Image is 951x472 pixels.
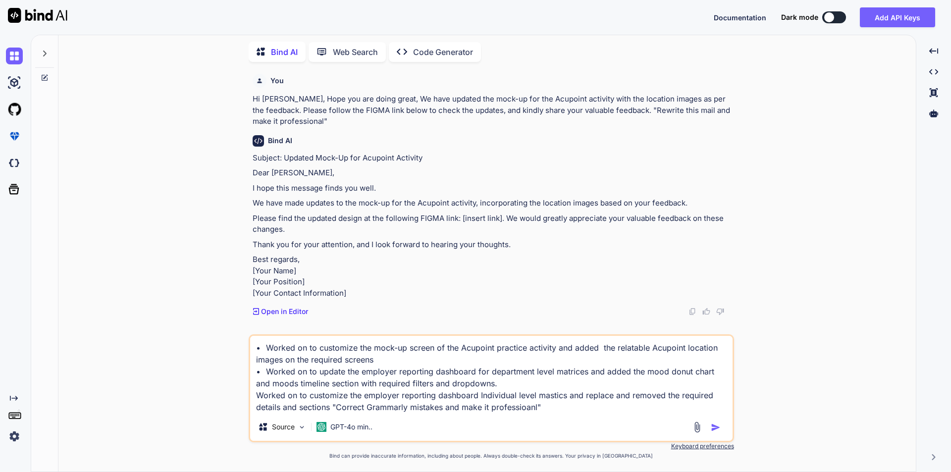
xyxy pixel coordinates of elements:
[413,46,473,58] p: Code Generator
[860,7,935,27] button: Add API Keys
[333,46,378,58] p: Web Search
[6,155,23,171] img: darkCloudIdeIcon
[6,128,23,145] img: premium
[330,422,372,432] p: GPT-4o min..
[261,307,308,316] p: Open in Editor
[268,136,292,146] h6: Bind AI
[249,452,734,460] p: Bind can provide inaccurate information, including about people. Always double-check its answers....
[714,13,766,22] span: Documentation
[250,336,733,413] textarea: • Worked on to customize the mock-up screen of the Acupoint practice activity and added the relat...
[8,8,67,23] img: Bind AI
[253,153,732,164] p: Subject: Updated Mock-Up for Acupoint Activity
[6,48,23,64] img: chat
[253,213,732,235] p: Please find the updated design at the following FIGMA link: [insert link]. We would greatly appre...
[317,422,326,432] img: GPT-4o mini
[691,421,703,433] img: attachment
[253,183,732,194] p: I hope this message finds you well.
[711,422,721,432] img: icon
[298,423,306,431] img: Pick Models
[253,94,732,127] p: Hi [PERSON_NAME], Hope you are doing great, We have updated the mock-up for the Acupoint activity...
[272,422,295,432] p: Source
[714,12,766,23] button: Documentation
[253,167,732,179] p: Dear [PERSON_NAME],
[253,239,732,251] p: Thank you for your attention, and I look forward to hearing your thoughts.
[781,12,818,22] span: Dark mode
[249,442,734,450] p: Keyboard preferences
[6,101,23,118] img: githubLight
[716,308,724,315] img: dislike
[6,428,23,445] img: settings
[6,74,23,91] img: ai-studio
[271,46,298,58] p: Bind AI
[253,198,732,209] p: We have made updates to the mock-up for the Acupoint activity, incorporating the location images ...
[688,308,696,315] img: copy
[253,254,732,299] p: Best regards, [Your Name] [Your Position] [Your Contact Information]
[270,76,284,86] h6: You
[702,308,710,315] img: like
